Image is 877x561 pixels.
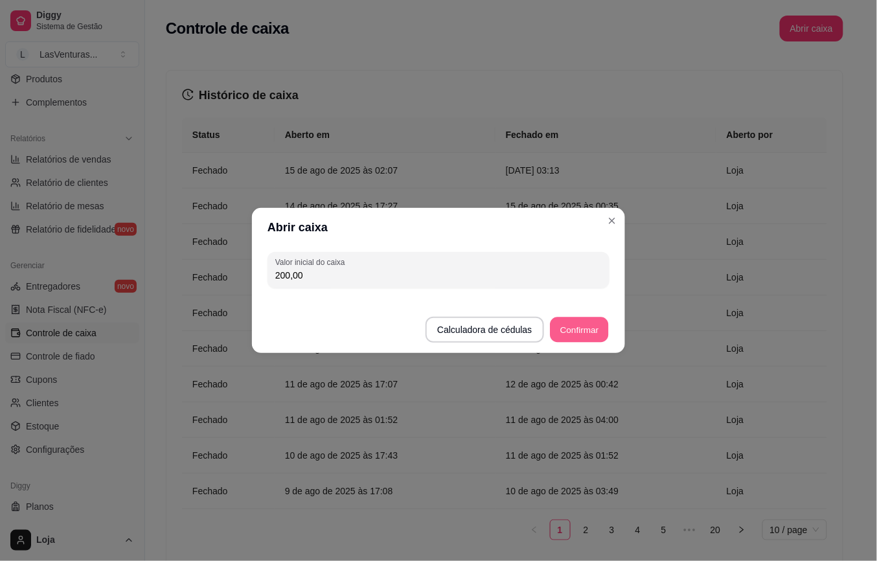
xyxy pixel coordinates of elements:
button: Close [602,211,622,231]
button: Calculadora de cédulas [426,317,543,343]
input: Valor inicial do caixa [275,269,602,282]
button: Confirmar [550,317,609,343]
header: Abrir caixa [252,208,625,247]
label: Valor inicial do caixa [275,257,349,268]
